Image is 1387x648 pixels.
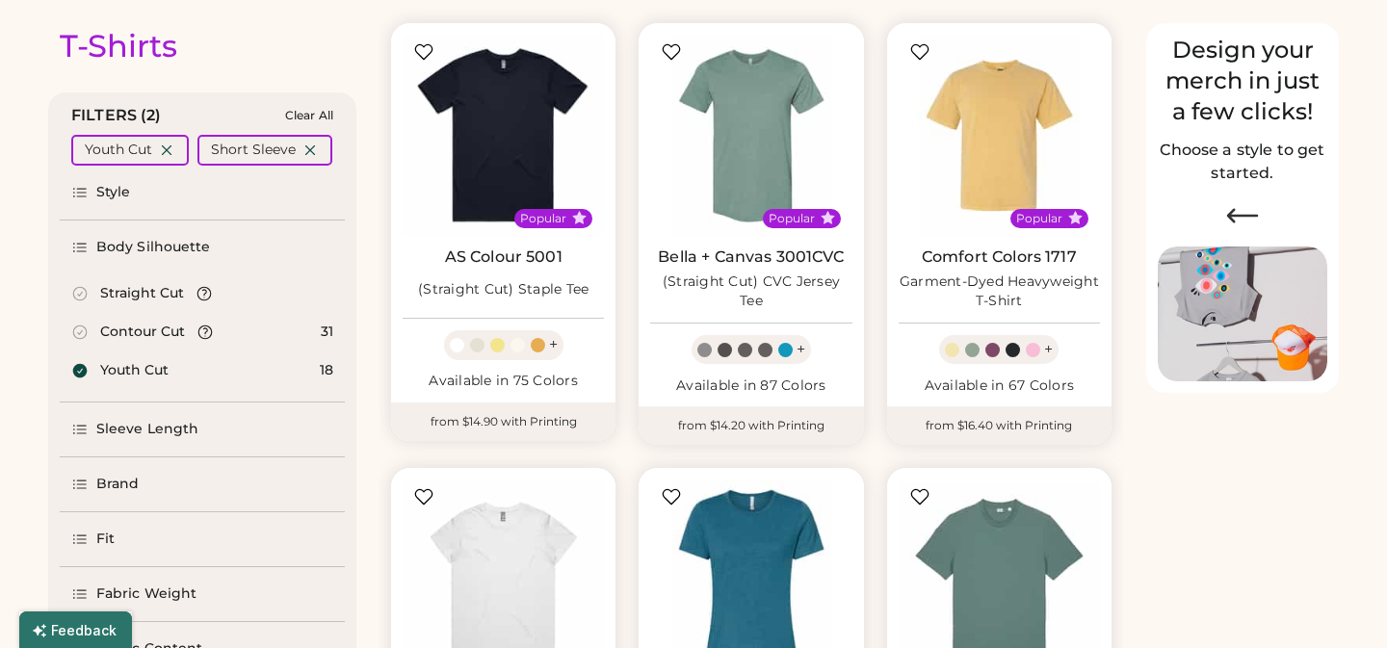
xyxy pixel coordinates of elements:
[100,284,184,303] div: Straight Cut
[285,109,333,122] div: Clear All
[96,183,131,202] div: Style
[445,247,563,267] a: AS Colour 5001
[320,361,333,380] div: 18
[391,402,615,441] div: from $14.90 with Printing
[1016,211,1062,226] div: Popular
[1158,246,1327,382] img: Image of Lisa Congdon Eye Print on T-Shirt and Hat
[1158,139,1327,185] h2: Choose a style to get started.
[96,584,196,604] div: Fabric Weight
[321,323,333,342] div: 31
[60,27,177,65] div: T-Shirts
[1158,35,1327,127] div: Design your merch in just a few clicks!
[418,280,589,299] div: (Straight Cut) Staple Tee
[821,211,835,225] button: Popular Style
[211,141,296,160] div: Short Sleeve
[403,35,604,236] img: AS Colour 5001 (Straight Cut) Staple Tee
[899,272,1100,311] div: Garment-Dyed Heavyweight T-Shirt
[96,530,115,549] div: Fit
[887,406,1112,445] div: from $16.40 with Printing
[650,376,851,396] div: Available in 87 Colors
[899,376,1100,396] div: Available in 67 Colors
[572,211,587,225] button: Popular Style
[899,35,1100,236] img: Comfort Colors 1717 Garment-Dyed Heavyweight T-Shirt
[769,211,815,226] div: Popular
[96,475,140,494] div: Brand
[1044,339,1053,360] div: +
[650,35,851,236] img: BELLA + CANVAS 3001CVC (Straight Cut) CVC Jersey Tee
[96,420,198,439] div: Sleeve Length
[100,361,169,380] div: Youth Cut
[96,238,211,257] div: Body Silhouette
[520,211,566,226] div: Popular
[797,339,805,360] div: +
[1068,211,1083,225] button: Popular Style
[71,104,162,127] div: FILTERS (2)
[100,323,185,342] div: Contour Cut
[403,372,604,391] div: Available in 75 Colors
[85,141,152,160] div: Youth Cut
[639,406,863,445] div: from $14.20 with Printing
[658,247,844,267] a: Bella + Canvas 3001CVC
[549,334,558,355] div: +
[922,247,1077,267] a: Comfort Colors 1717
[650,272,851,311] div: (Straight Cut) CVC Jersey Tee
